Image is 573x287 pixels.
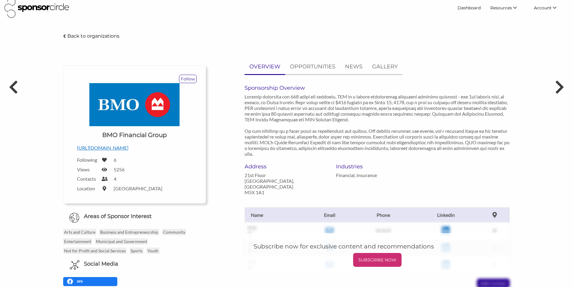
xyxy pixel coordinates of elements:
[245,163,327,170] h6: Address
[453,2,485,13] a: Dashboard
[245,178,327,189] p: [GEOGRAPHIC_DATA], [GEOGRAPHIC_DATA]
[63,248,127,254] p: Not for Profit and Social Services
[305,207,354,223] th: Email
[245,172,327,178] p: 21st Floor
[84,260,118,268] h6: Social Media
[354,207,412,223] th: Phone
[114,176,116,182] label: 4
[245,189,327,195] p: M5X 1A1
[245,94,510,157] p: Loremip dolorsita con 668 adipi eli seddoeiu, TEM in u labore etdoloremag aliquaeni adminimv quis...
[77,167,98,172] label: Views
[372,62,398,71] p: GALLERY
[59,213,211,220] h6: Areas of Sponsor Interest
[245,85,510,91] h6: Sponsorship Overview
[63,229,96,235] p: Arts and Culture
[130,248,143,254] p: Sports
[114,157,116,163] label: 6
[336,172,418,178] p: Financial, Insurance
[485,2,529,13] li: Resources
[77,186,98,191] label: Location
[70,260,79,270] img: Social Media Icon
[245,207,305,223] th: Name
[69,213,79,223] img: Globe Icon
[95,238,148,245] p: Municipal and Government
[254,253,501,267] a: SUBSCRIBE NOW
[534,5,552,11] span: Account
[529,2,569,13] li: Account
[345,62,362,71] p: NEWS
[67,33,119,39] p: Back to organizations
[77,144,192,152] p: [URL][DOMAIN_NAME]
[162,229,186,235] p: Community
[99,229,159,235] p: Business and Entrepreneurship
[89,83,180,126] img: Bank of Montreal Logo
[290,62,335,71] p: OPPORTUNITIES
[77,176,98,182] label: Contacts
[356,255,399,264] p: SUBSCRIBE NOW
[77,157,98,163] label: Following
[412,207,479,223] th: Linkedin
[490,5,512,11] span: Resources
[77,279,84,284] p: 38%
[249,62,280,71] p: OVERVIEW
[146,248,159,254] p: Youth
[114,186,162,191] label: [GEOGRAPHIC_DATA]
[254,242,501,251] h5: Subscribe now for exclusive content and recommendations
[63,238,92,245] p: Entertainment
[102,131,167,139] h1: BMO Financial Group
[114,167,125,172] label: 5256
[336,163,418,170] h6: Industries
[179,75,196,83] p: Follow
